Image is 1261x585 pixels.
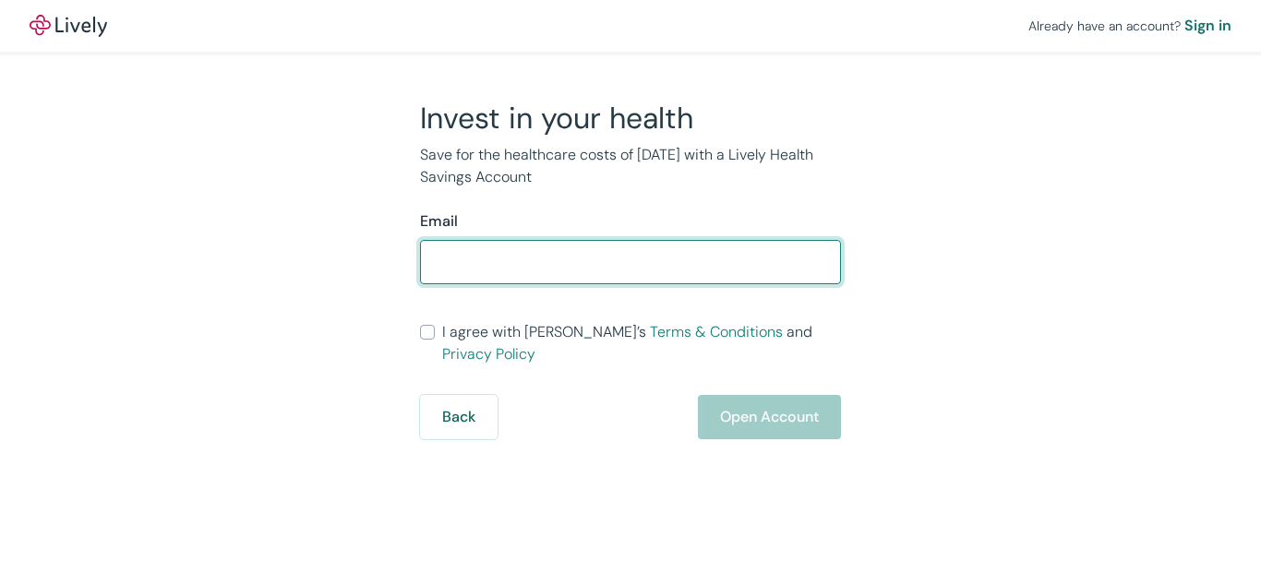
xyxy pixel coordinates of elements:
button: Back [420,395,498,439]
a: LivelyLively [30,15,107,37]
a: Terms & Conditions [650,322,783,341]
span: I agree with [PERSON_NAME]’s and [442,321,841,365]
a: Sign in [1184,15,1231,37]
p: Save for the healthcare costs of [DATE] with a Lively Health Savings Account [420,144,841,188]
img: Lively [30,15,107,37]
h2: Invest in your health [420,100,841,137]
a: Privacy Policy [442,344,535,364]
div: Already have an account? [1028,15,1231,37]
label: Email [420,210,458,233]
